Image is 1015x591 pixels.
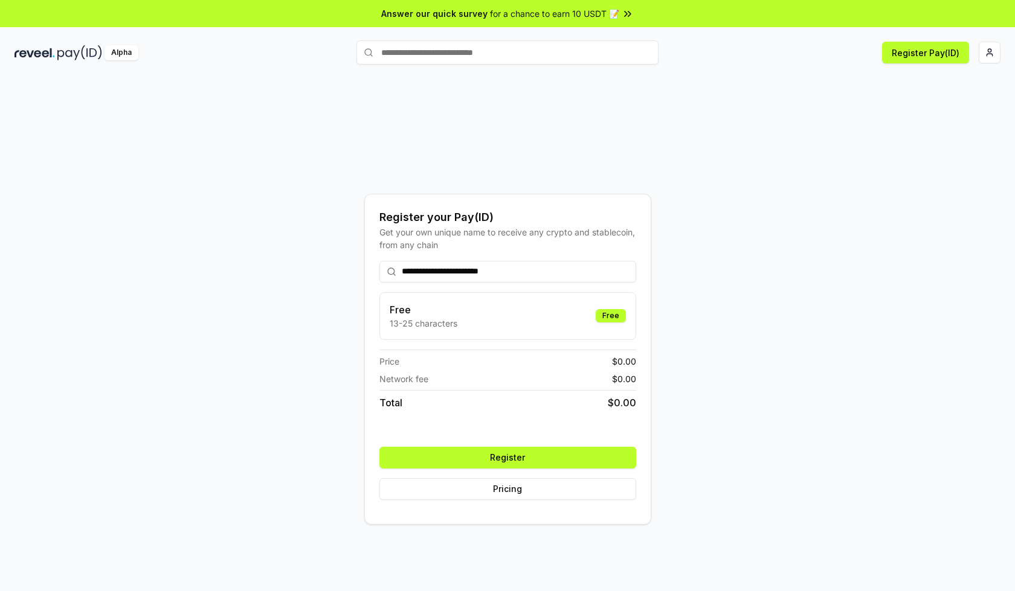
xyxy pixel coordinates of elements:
img: pay_id [57,45,102,60]
button: Register Pay(ID) [882,42,969,63]
img: reveel_dark [14,45,55,60]
span: $ 0.00 [608,395,636,410]
span: Network fee [379,372,428,385]
span: Price [379,355,399,368]
p: 13-25 characters [390,317,457,330]
div: Alpha [105,45,138,60]
div: Free [596,309,626,322]
span: $ 0.00 [612,355,636,368]
div: Get your own unique name to receive any crypto and stablecoin, from any chain [379,226,636,251]
span: Total [379,395,402,410]
button: Register [379,447,636,468]
span: $ 0.00 [612,372,636,385]
span: Answer our quick survey [381,7,488,20]
h3: Free [390,302,457,317]
span: for a chance to earn 10 USDT 📝 [490,7,619,20]
div: Register your Pay(ID) [379,209,636,226]
button: Pricing [379,478,636,500]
